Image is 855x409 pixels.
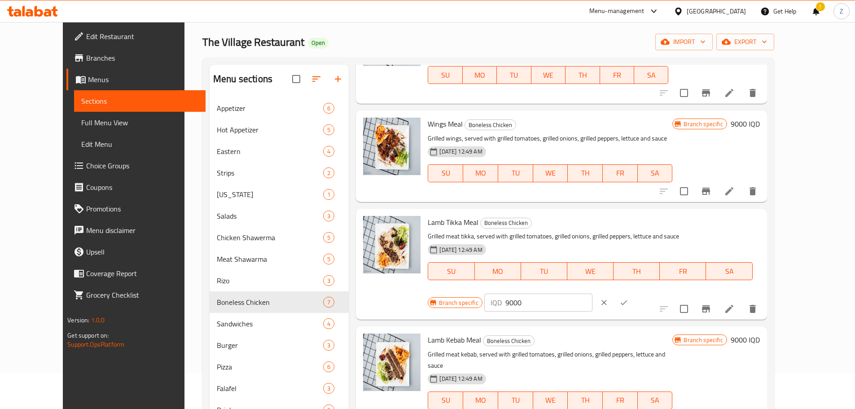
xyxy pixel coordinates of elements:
[323,275,334,286] div: items
[680,120,726,128] span: Branch specific
[308,39,329,47] span: Open
[217,383,323,394] span: Falafel
[217,146,323,157] span: Eastern
[217,189,323,200] span: [US_STATE]
[724,303,735,314] a: Edit menu item
[638,164,673,182] button: SA
[716,34,774,50] button: export
[432,394,460,407] span: SU
[91,314,105,326] span: 1.0.0
[324,233,334,242] span: 5
[66,263,206,284] a: Coverage Report
[568,164,603,182] button: TH
[436,246,486,254] span: [DATE] 12:49 AM
[210,248,349,270] div: Meat Shawarma5
[432,69,459,82] span: SU
[323,124,334,135] div: items
[323,103,334,114] div: items
[724,186,735,197] a: Edit menu item
[308,38,329,48] div: Open
[695,180,717,202] button: Branch-specific-item
[436,147,486,156] span: [DATE] 12:49 AM
[81,139,198,150] span: Edit Menu
[480,218,532,229] div: Boneless Chicken
[323,318,334,329] div: items
[614,293,634,312] button: ok
[324,147,334,156] span: 4
[475,262,521,280] button: MO
[465,119,516,130] div: Boneless Chicken
[210,270,349,291] div: Rizo3
[324,363,334,371] span: 6
[217,167,323,178] div: Strips
[491,297,502,308] p: IQD
[324,320,334,328] span: 4
[840,6,843,16] span: Z
[594,293,614,312] button: clear
[86,203,198,214] span: Promotions
[86,225,198,236] span: Menu disclaimer
[428,231,752,242] p: Grilled meat tikka, served with grilled tomatoes, grilled onions, grilled peppers, lettuce and sauce
[641,394,669,407] span: SA
[680,336,726,344] span: Branch specific
[323,167,334,178] div: items
[210,162,349,184] div: Strips2
[66,220,206,241] a: Menu disclaimer
[695,82,717,104] button: Branch-specific-item
[500,69,527,82] span: TU
[210,97,349,119] div: Appetizer6
[481,218,531,228] span: Boneless Chicken
[324,277,334,285] span: 3
[74,133,206,155] a: Edit Menu
[324,212,334,220] span: 3
[675,182,693,201] span: Select to update
[435,299,482,307] span: Branch specific
[525,265,564,278] span: TU
[463,164,498,182] button: MO
[687,6,746,16] div: [GEOGRAPHIC_DATA]
[324,190,334,199] span: 1
[428,133,672,144] p: Grilled wings, served with grilled tomatoes, grilled onions, grilled peppers, lettuce and sauce
[606,394,634,407] span: FR
[324,298,334,307] span: 7
[210,378,349,399] div: Falafel3
[86,290,198,300] span: Grocery Checklist
[217,103,323,114] span: Appetizer
[67,314,89,326] span: Version:
[638,69,665,82] span: SA
[603,164,638,182] button: FR
[66,47,206,69] a: Branches
[695,298,717,320] button: Branch-specific-item
[660,262,706,280] button: FR
[428,215,478,229] span: Lamb Tikka Meal
[67,339,124,350] a: Support.OpsPlatform
[604,69,631,82] span: FR
[483,336,534,346] span: Boneless Chicken
[210,227,349,248] div: Chicken Shawerma5
[324,126,334,134] span: 5
[436,374,486,383] span: [DATE] 12:49 AM
[324,169,334,177] span: 2
[465,120,516,130] span: Boneless Chicken
[210,141,349,162] div: Eastern4
[217,124,323,135] div: Hot Appetizer
[210,205,349,227] div: Salads3
[606,167,634,180] span: FR
[569,69,596,82] span: TH
[217,275,323,286] span: Rizo
[742,180,763,202] button: delete
[723,36,767,48] span: export
[467,167,495,180] span: MO
[324,255,334,264] span: 5
[210,334,349,356] div: Burger3
[217,297,323,308] span: Boneless Chicken
[66,26,206,47] a: Edit Restaurant
[66,198,206,220] a: Promotions
[428,349,672,371] p: Grilled meat kebab, served with grilled tomatoes, grilled onions, grilled peppers, lettuce and sauce
[497,66,531,84] button: TU
[531,66,566,84] button: WE
[466,69,493,82] span: MO
[742,298,763,320] button: delete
